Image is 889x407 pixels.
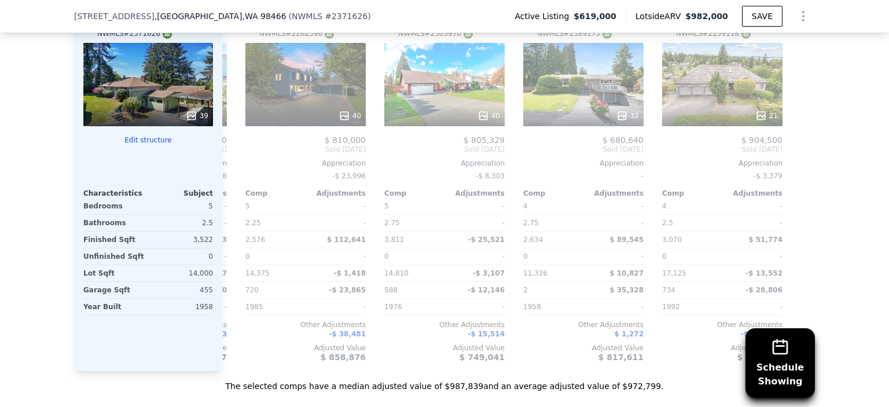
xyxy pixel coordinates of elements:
span: -$ 25,521 [468,236,505,244]
div: 14,000 [150,265,213,281]
span: $ 817,611 [598,353,644,362]
div: - [447,215,505,231]
div: - [447,248,505,265]
div: - [308,248,366,265]
span: -$ 130,068 [741,330,783,338]
div: - [725,215,783,231]
div: - [308,299,366,315]
span: $ 858,876 [321,353,366,362]
span: $ 783,847 [737,353,783,362]
div: 0 [150,248,213,265]
span: Lotside ARV [635,10,685,22]
div: Adjusted Value [384,343,505,353]
div: NWMLS # 2305970 [398,29,473,39]
div: 21 [755,110,778,122]
div: - [308,215,366,231]
span: 5 [384,202,389,210]
span: -$ 1,418 [334,269,366,277]
div: 1976 [384,299,442,315]
div: Comp [523,189,583,198]
button: SAVE [742,6,783,27]
span: 0 [384,252,389,261]
div: NWMLS # 2371626 [97,29,172,39]
div: Other Adjustments [384,320,505,329]
span: $ 35,328 [609,286,644,294]
span: -$ 8,303 [476,172,505,180]
div: - [725,198,783,214]
span: 0 [245,252,250,261]
div: - [586,299,644,315]
div: - [308,198,366,214]
span: NWMLS [292,12,322,21]
div: Adjusted Value [662,343,783,353]
div: 2.5 [150,215,213,231]
div: 455 [150,282,213,298]
span: -$ 3,379 [754,172,783,180]
span: $ 680,640 [603,135,644,145]
div: Adjustments [722,189,783,198]
div: 40 [339,110,361,122]
span: $ 89,545 [609,236,644,244]
span: , WA 98466 [242,12,286,21]
span: 2 [523,286,528,294]
span: # 2371626 [325,12,368,21]
div: Appreciation [523,159,644,168]
div: Adjustments [306,189,366,198]
span: 2,634 [523,236,543,244]
div: 1958 [150,299,213,315]
div: - [586,198,644,214]
span: 0 [662,252,667,261]
div: 39 [186,110,208,122]
div: Garage Sqft [83,282,146,298]
span: 3,811 [384,236,404,244]
div: Finished Sqft [83,232,146,248]
span: $ 10,827 [609,269,644,277]
span: 4 [523,202,528,210]
span: -$ 13,552 [745,269,783,277]
div: NWMLS # 2259118 [676,29,751,39]
div: Appreciation [662,159,783,168]
div: NWMLS # 2262396 [259,29,334,39]
div: 40 [477,110,500,122]
div: 2.25 [245,215,303,231]
div: Other Adjustments [662,320,783,329]
div: Comp [245,189,306,198]
span: 5 [245,202,250,210]
span: 720 [245,286,259,294]
span: -$ 12,146 [468,286,505,294]
span: 2,576 [245,236,265,244]
img: NWMLS Logo [325,30,334,39]
span: Sold [DATE] [523,145,644,154]
div: 2.75 [384,215,442,231]
div: Unfinished Sqft [83,248,146,265]
span: Active Listing [515,10,574,22]
div: 1985 [245,299,303,315]
div: 1958 [523,299,581,315]
button: Edit structure [83,135,213,145]
span: , [GEOGRAPHIC_DATA] [155,10,286,22]
div: - [586,248,644,265]
div: Appreciation [245,159,366,168]
div: Comp [384,189,444,198]
span: -$ 3,107 [473,269,505,277]
div: Appreciation [384,159,505,168]
span: 17,125 [662,269,686,277]
div: 2.5 [662,215,720,231]
div: - [725,248,783,265]
div: Year Built [83,299,146,315]
span: $ 904,500 [741,135,783,145]
div: - [523,168,644,184]
span: 734 [662,286,675,294]
span: -$ 23,865 [329,286,366,294]
span: -$ 28,806 [745,286,783,294]
span: $982,000 [685,12,728,21]
div: Adjustments [444,189,505,198]
div: 1992 [662,299,720,315]
span: 11,326 [523,269,548,277]
span: 3,070 [662,236,682,244]
div: Lot Sqft [83,265,146,281]
span: -$ 38,481 [329,330,366,338]
span: $ 749,041 [460,353,505,362]
span: Sold [DATE] [662,145,783,154]
div: - [447,198,505,214]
